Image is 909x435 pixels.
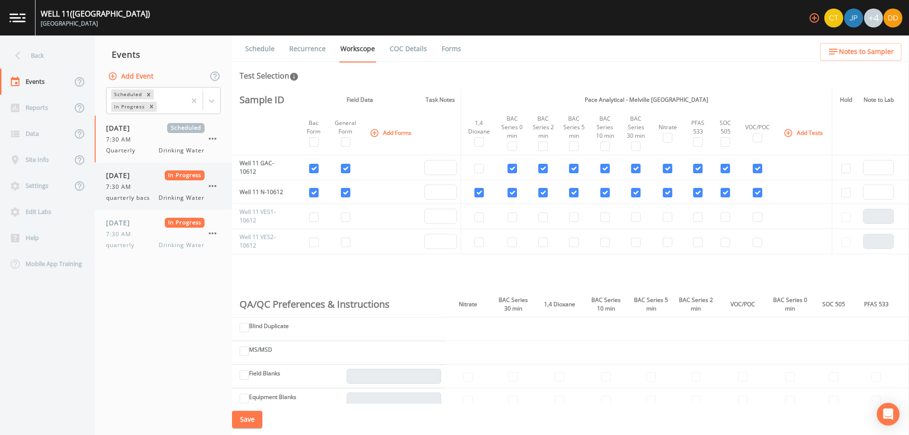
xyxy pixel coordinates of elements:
[232,180,291,204] td: Well 11 N-10612
[106,170,137,180] span: [DATE]
[461,89,832,111] th: Pace Analytical - Melville [GEOGRAPHIC_DATA]
[244,36,276,62] a: Schedule
[303,119,324,136] div: Bac Form
[159,241,205,249] span: Drinking Water
[465,119,493,136] div: 1,4 Dioxane
[500,115,524,140] div: BAC Series 0 min
[368,125,415,141] button: Add Forms
[232,411,262,428] button: Save
[106,183,137,191] span: 7:30 AM
[165,170,205,180] span: In Progress
[249,369,280,378] label: Field Blanks
[232,155,291,180] td: Well 11 GAC-10612
[782,125,827,141] button: Add Tests
[445,292,491,317] th: Nitrate
[159,194,205,202] span: Drinking Water
[655,123,680,132] div: Nitrate
[143,89,154,99] div: Remove Scheduled
[883,9,902,27] img: 7d98d358f95ebe5908e4de0cdde0c501
[106,230,137,239] span: 7:30 AM
[95,163,232,210] a: [DATE]In Progress7:30 AMquarterly bacsDrinking Water
[289,72,299,81] svg: In this section you'll be able to select the analytical test to run, based on the media type, and...
[288,36,327,62] a: Recurrence
[111,102,146,112] div: In Progress
[440,36,463,62] a: Forms
[877,403,900,426] div: Open Intercom Messenger
[824,9,844,27] div: Chris Tobin
[584,292,629,317] th: BAC Series 10 min
[824,9,843,27] img: 7f2cab73c0e50dc3fbb7023805f649db
[9,13,26,22] img: logo
[820,43,901,61] button: Notes to Sampler
[332,119,359,136] div: General Form
[249,346,272,354] label: MS/MSD
[146,102,157,112] div: Remove In Progress
[491,292,536,317] th: BAC Series 30 min
[95,115,232,163] a: [DATE]Scheduled7:30 AMQuarterlyDrinking Water
[41,19,150,28] div: [GEOGRAPHIC_DATA]
[593,115,616,140] div: BAC Series 10 min
[812,292,855,317] th: SOC 505
[742,123,773,132] div: VOC/POC
[232,229,291,254] td: Well 11 VES2-10612
[106,241,140,249] span: quarterly
[339,36,376,62] a: Workscope
[106,194,156,202] span: quarterly bacs
[859,89,898,111] th: Note to Lab
[718,292,767,317] th: VOC/POC
[232,204,291,229] td: Well 11 VES1-10612
[41,8,150,19] div: WELL 11 ([GEOGRAPHIC_DATA])
[531,115,554,140] div: BAC Series 2 min
[240,70,299,81] div: Test Selection
[106,123,137,133] span: [DATE]
[106,68,157,85] button: Add Event
[165,218,205,228] span: In Progress
[716,119,735,136] div: SOC 505
[768,292,813,317] th: BAC Series 0 min
[111,89,143,99] div: Scheduled
[249,393,296,401] label: Equipment Blanks
[562,115,586,140] div: BAC Series 5 min
[629,292,674,317] th: BAC Series 5 min
[95,43,232,66] div: Events
[388,36,428,62] a: COC Details
[864,9,883,27] div: +4
[106,146,141,155] span: Quarterly
[624,115,648,140] div: BAC Series 30 min
[844,9,863,27] img: 41241ef155101aa6d92a04480b0d0000
[832,89,859,111] th: Hold
[106,218,137,228] span: [DATE]
[232,292,445,317] th: QA/QC Preferences & Instructions
[159,146,205,155] span: Drinking Water
[688,119,708,136] div: PFAS 533
[855,292,898,317] th: PFAS 533
[95,210,232,257] a: [DATE]In Progress7:30 AMquarterlyDrinking Water
[673,292,718,317] th: BAC Series 2 min
[232,89,291,111] th: Sample ID
[249,322,289,330] label: Blind Duplicate
[839,46,894,58] span: Notes to Sampler
[844,9,864,27] div: Joshua gere Paul
[167,123,205,133] span: Scheduled
[536,292,584,317] th: 1,4 Dioxane
[300,89,420,111] th: Field Data
[106,135,137,144] span: 7:30 AM
[420,89,461,111] th: Task Notes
